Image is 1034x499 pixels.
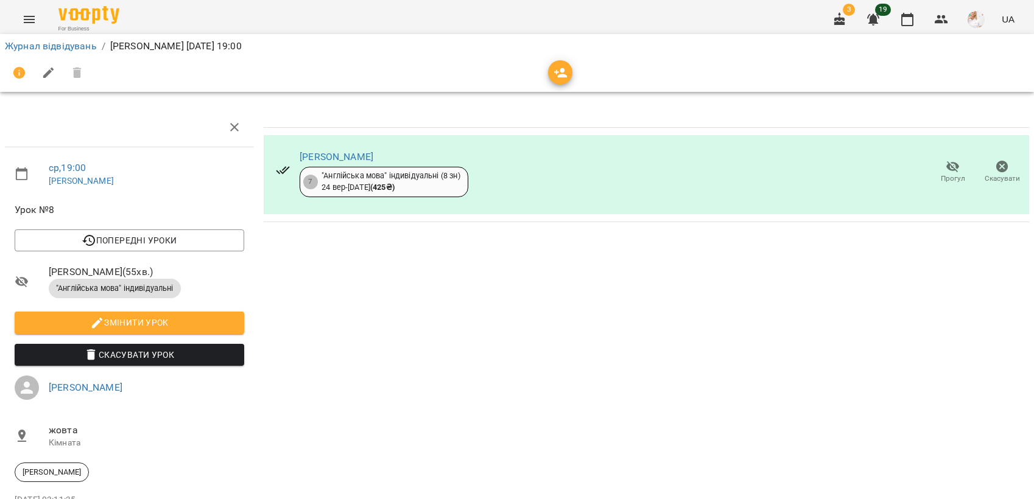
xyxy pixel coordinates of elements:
span: Урок №8 [15,203,244,217]
button: Попередні уроки [15,229,244,251]
a: [PERSON_NAME] [49,382,122,393]
div: 7 [303,175,318,189]
span: 19 [875,4,891,16]
div: [PERSON_NAME] [15,462,89,482]
span: жовта [49,423,244,438]
span: Прогул [941,173,965,184]
div: "Англійська мова" індивідуальні (8 зн) 24 вер - [DATE] [322,170,460,193]
img: Voopty Logo [58,6,119,24]
a: Журнал відвідувань [5,40,97,52]
button: Скасувати Урок [15,344,244,366]
p: Кімната [49,437,244,449]
button: Menu [15,5,44,34]
span: Попередні уроки [24,233,234,248]
span: [PERSON_NAME] [15,467,88,478]
button: Скасувати [977,155,1027,189]
span: For Business [58,25,119,33]
span: 3 [843,4,855,16]
span: "Англійська мова" індивідуальні [49,283,181,294]
li: / [102,39,105,54]
span: [PERSON_NAME] ( 55 хв. ) [49,265,244,279]
span: UA [1002,13,1015,26]
span: Скасувати Урок [24,347,234,362]
button: Змінити урок [15,312,244,333]
button: UA [997,8,1019,30]
button: Прогул [928,155,977,189]
span: Змінити урок [24,315,234,330]
a: [PERSON_NAME] [49,176,114,186]
nav: breadcrumb [5,39,1029,54]
a: ср , 19:00 [49,162,86,173]
b: ( 425 ₴ ) [370,183,395,192]
a: [PERSON_NAME] [300,151,373,162]
img: eae1df90f94753cb7588c731c894874c.jpg [968,11,985,28]
p: [PERSON_NAME] [DATE] 19:00 [110,39,242,54]
span: Скасувати [985,173,1020,184]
